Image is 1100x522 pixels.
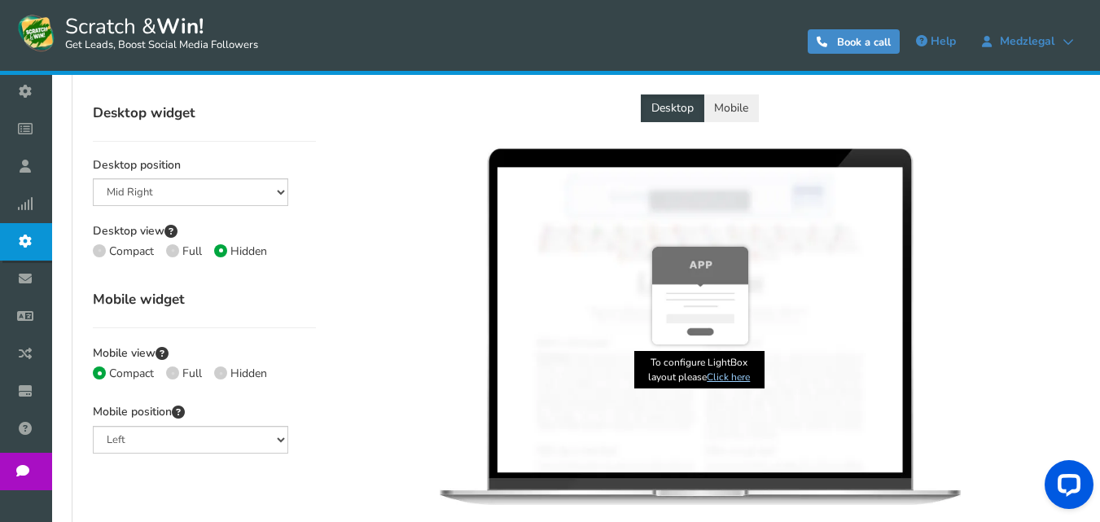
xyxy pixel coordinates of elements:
span: To configure LightBox layout please [634,351,765,388]
label: Mobile view [93,344,169,362]
span: Compact [109,243,154,259]
label: Desktop view [93,222,177,240]
a: Book a call [808,29,900,54]
span: Hidden [230,366,267,381]
label: Desktop position [93,158,181,173]
img: Scratch and Win [16,12,57,53]
span: Book a call [837,35,891,50]
iframe: LiveChat chat widget [1032,454,1100,522]
strong: Win! [156,12,204,41]
span: Medzlegal [992,35,1063,48]
button: Desktop [641,94,704,122]
span: Full [182,366,202,381]
span: Help [931,33,956,49]
label: Mobile position [93,403,185,421]
a: Scratch &Win! Get Leads, Boost Social Media Followers [16,12,258,53]
a: Help [908,29,964,55]
span: Hidden [230,243,267,259]
a: Click here [707,371,750,384]
span: Full [182,243,202,259]
button: Mobile [703,94,759,122]
h4: Desktop widget [93,103,316,125]
span: Compact [109,366,154,381]
span: Scratch & [57,12,258,53]
h4: Mobile widget [93,289,316,311]
small: Get Leads, Boost Social Media Followers [65,39,258,52]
